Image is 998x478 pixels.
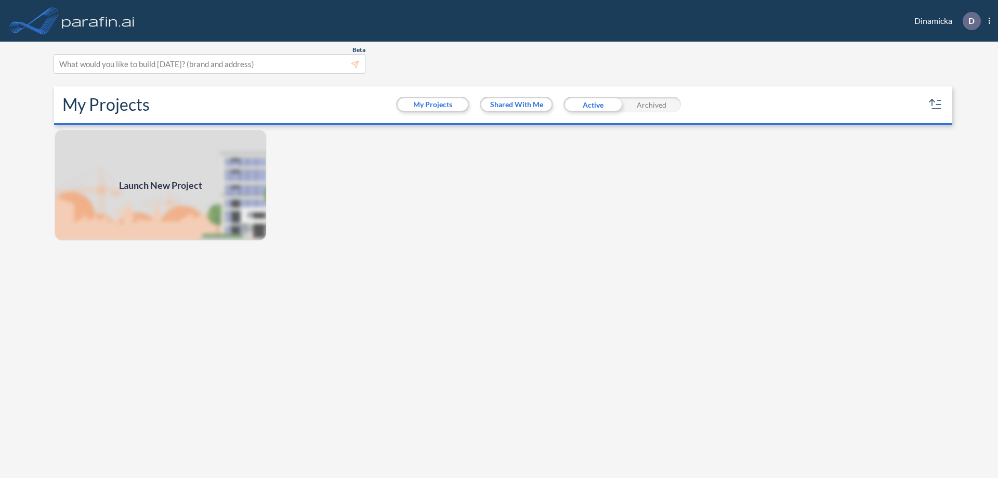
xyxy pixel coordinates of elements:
[62,95,150,114] h2: My Projects
[968,16,975,25] p: D
[54,129,267,241] a: Launch New Project
[398,98,468,111] button: My Projects
[60,10,137,31] img: logo
[119,178,202,192] span: Launch New Project
[899,12,990,30] div: Dinamicka
[481,98,551,111] button: Shared With Me
[622,97,681,112] div: Archived
[927,96,944,113] button: sort
[563,97,622,112] div: Active
[54,129,267,241] img: add
[352,46,365,54] span: Beta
